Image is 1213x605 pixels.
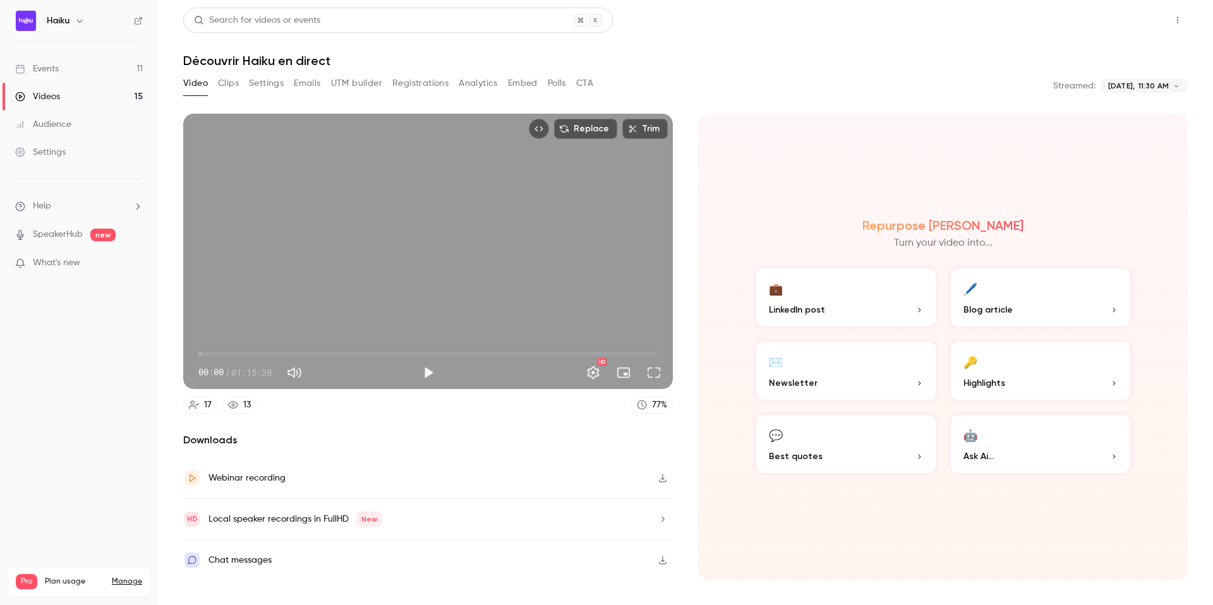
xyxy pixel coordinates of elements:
a: 13 [222,397,256,414]
span: Best quotes [769,450,823,463]
span: Pro [16,574,37,589]
li: help-dropdown-opener [15,200,143,213]
span: LinkedIn post [769,303,825,316]
a: SpeakerHub [33,228,83,241]
div: ✉️ [769,352,783,371]
button: Emails [294,73,320,93]
button: 🔑Highlights [948,339,1133,402]
span: New [356,512,382,527]
button: Mute [282,360,307,385]
div: Events [15,63,59,75]
div: 77 % [652,398,667,412]
button: Analytics [459,73,498,93]
button: 💬Best quotes [754,412,938,476]
button: CTA [576,73,593,93]
div: Videos [15,90,60,103]
h2: Repurpose [PERSON_NAME] [862,218,1023,233]
span: 01:15:20 [231,366,272,379]
button: ✉️Newsletter [754,339,938,402]
h6: Haiku [47,15,69,27]
button: Trim [622,119,668,139]
a: 17 [183,397,217,414]
button: Polls [548,73,566,93]
div: 17 [204,398,212,412]
span: Help [33,200,51,213]
div: HD [598,358,606,366]
div: Audience [15,118,71,131]
p: Streamed: [1053,80,1095,92]
div: Search for videos or events [194,14,320,27]
div: Chat messages [208,553,272,568]
h1: Découvrir Haiku en direct [183,53,1188,68]
div: Webinar recording [208,470,286,486]
img: Haiku [16,11,36,31]
a: Manage [112,577,142,587]
button: Settings [581,360,606,385]
iframe: Noticeable Trigger [128,258,143,269]
button: Play [416,360,441,385]
button: Turn on miniplayer [611,360,636,385]
span: / [225,366,230,379]
button: UTM builder [331,73,382,93]
span: What's new [33,256,80,270]
button: Registrations [392,73,449,93]
div: 🔑 [963,352,977,371]
h2: Downloads [183,433,673,448]
span: [DATE], [1108,80,1135,92]
div: Settings [15,146,66,159]
a: 77% [631,397,673,414]
button: Embed video [529,119,549,139]
button: Embed [508,73,538,93]
span: Ask Ai... [963,450,994,463]
span: Plan usage [45,577,104,587]
div: 💼 [769,279,783,298]
div: 💬 [769,425,783,445]
button: Share [1107,8,1157,33]
button: Top Bar Actions [1168,10,1188,30]
button: Settings [249,73,284,93]
p: Turn your video into... [894,236,993,251]
span: Highlights [963,376,1005,390]
div: 00:00 [198,366,272,379]
button: Full screen [641,360,667,385]
span: new [90,229,116,241]
div: 🤖 [963,425,977,445]
div: Local speaker recordings in FullHD [208,512,382,527]
button: Replace [554,119,617,139]
button: 🤖Ask Ai... [948,412,1133,476]
button: 💼LinkedIn post [754,266,938,329]
span: 11:30 AM [1138,80,1169,92]
button: Video [183,73,208,93]
div: 13 [243,398,251,412]
span: Blog article [963,303,1013,316]
button: Clips [218,73,239,93]
div: 🖊️ [963,279,977,298]
span: Newsletter [769,376,818,390]
span: 00:00 [198,366,224,379]
button: 🖊️Blog article [948,266,1133,329]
